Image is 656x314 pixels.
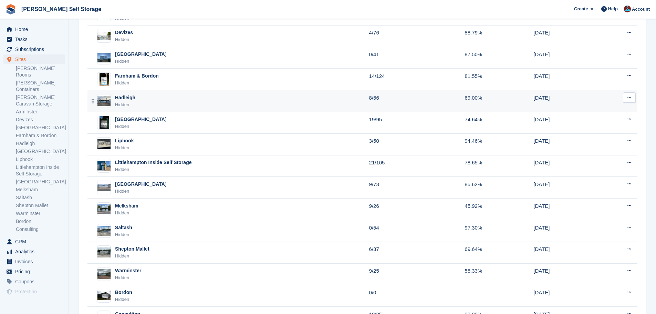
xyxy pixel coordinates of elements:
[15,54,56,64] span: Sites
[369,177,465,199] td: 9/73
[369,25,465,47] td: 4/76
[115,94,135,101] div: Hadleigh
[3,277,65,286] a: menu
[369,242,465,263] td: 6/37
[465,263,533,285] td: 58.33%
[15,34,56,44] span: Tasks
[115,267,142,274] div: Warminster
[115,58,167,65] div: Hidden
[533,25,599,47] td: [DATE]
[97,96,111,106] img: Image of Hadleigh site
[115,274,142,281] div: Hidden
[16,124,65,131] a: [GEOGRAPHIC_DATA]
[15,277,56,286] span: Coupons
[115,137,134,144] div: Liphook
[115,253,149,260] div: Hidden
[3,287,65,296] a: menu
[533,220,599,242] td: [DATE]
[97,184,111,191] img: Image of Littlehampton site
[115,296,132,303] div: Hidden
[16,164,65,177] a: Littlehampton Inside Self Storage
[608,6,618,12] span: Help
[15,247,56,256] span: Analytics
[3,237,65,246] a: menu
[16,194,65,201] a: Saltash
[465,90,533,112] td: 69.00%
[16,226,65,233] a: Consulting
[97,247,111,257] img: Image of Shepton Mallet site
[115,231,132,238] div: Hidden
[15,287,56,296] span: Protection
[115,116,167,123] div: [GEOGRAPHIC_DATA]
[15,237,56,246] span: CRM
[19,3,104,15] a: [PERSON_NAME] Self Storage
[97,226,111,236] img: Image of Saltash site
[16,132,65,139] a: Farnham & Bordon
[533,285,599,307] td: [DATE]
[3,267,65,276] a: menu
[97,204,111,214] img: Image of Melksham site
[465,155,533,177] td: 78.65%
[16,186,65,193] a: Melksham
[15,44,56,54] span: Subscriptions
[16,94,65,107] a: [PERSON_NAME] Caravan Storage
[465,69,533,90] td: 81.55%
[533,177,599,199] td: [DATE]
[369,69,465,90] td: 14/124
[16,156,65,163] a: Liphook
[533,133,599,155] td: [DATE]
[115,36,133,43] div: Hidden
[533,47,599,69] td: [DATE]
[97,291,111,300] img: Image of Bordon site
[465,242,533,263] td: 69.64%
[115,166,191,173] div: Hidden
[115,210,138,216] div: Hidden
[369,285,465,307] td: 0/0
[115,245,149,253] div: Shepton Mallet
[115,289,132,296] div: Bordon
[369,133,465,155] td: 3/50
[115,188,167,195] div: Hidden
[16,148,65,155] a: [GEOGRAPHIC_DATA]
[16,117,65,123] a: Devizes
[465,112,533,134] td: 74.64%
[16,202,65,209] a: Shepton Mallet
[16,179,65,185] a: [GEOGRAPHIC_DATA]
[16,65,65,78] a: [PERSON_NAME] Rooms
[16,210,65,217] a: Warminster
[115,224,132,231] div: Saltash
[115,159,191,166] div: Littlehampton Inside Self Storage
[369,155,465,177] td: 21/105
[574,6,588,12] span: Create
[15,24,56,34] span: Home
[97,32,111,41] img: Image of Devizes site
[369,263,465,285] td: 9/25
[3,54,65,64] a: menu
[533,90,599,112] td: [DATE]
[369,47,465,69] td: 0/41
[97,53,111,63] img: Image of Eastbourne site
[465,199,533,220] td: 45.92%
[15,297,56,306] span: Settings
[100,116,109,130] img: Image of Isle Of Wight site
[533,112,599,134] td: [DATE]
[533,69,599,90] td: [DATE]
[115,101,135,108] div: Hidden
[97,269,111,279] img: Image of Warminster site
[369,112,465,134] td: 19/95
[533,155,599,177] td: [DATE]
[16,140,65,147] a: Hadleigh
[624,6,631,12] img: Dev Yildirim
[3,44,65,54] a: menu
[6,4,16,14] img: stora-icon-8386f47178a22dfd0bd8f6a31ec36ba5ce8667c1dd55bd0f319d3a0aa187defe.svg
[465,47,533,69] td: 87.50%
[115,80,159,87] div: Hidden
[15,257,56,266] span: Invoices
[115,72,159,80] div: Farnham & Bordon
[465,133,533,155] td: 94.46%
[3,297,65,306] a: menu
[115,181,167,188] div: [GEOGRAPHIC_DATA]
[115,51,167,58] div: [GEOGRAPHIC_DATA]
[100,72,109,86] img: Image of Farnham & Bordon site
[465,25,533,47] td: 88.79%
